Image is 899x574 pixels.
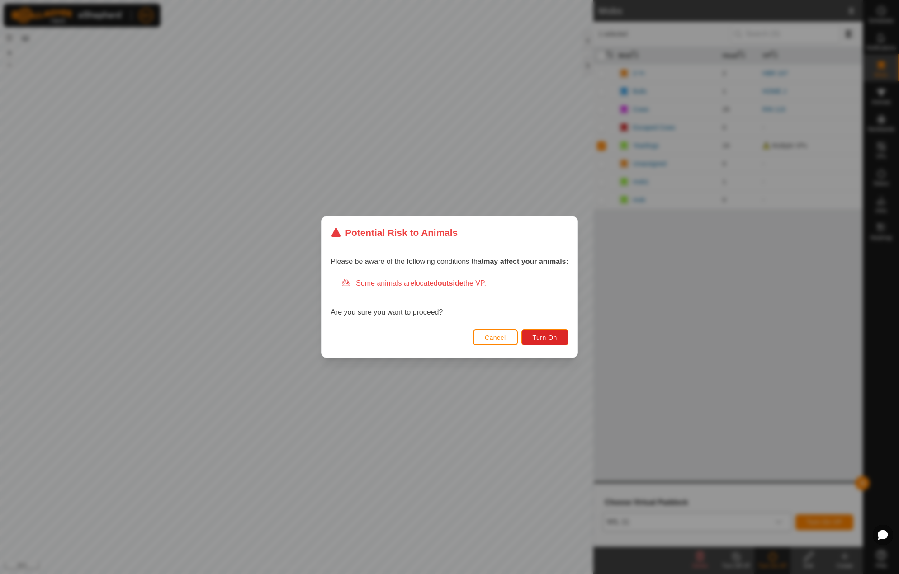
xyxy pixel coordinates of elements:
div: Potential Risk to Animals [331,226,458,240]
span: Please be aware of the following conditions that [331,258,568,265]
span: located the VP. [414,279,486,287]
button: Cancel [473,329,518,345]
span: Cancel [485,334,506,341]
button: Turn On [521,329,568,345]
div: Are you sure you want to proceed? [331,278,568,318]
div: Some animals are [341,278,568,289]
span: Turn On [533,334,557,341]
strong: may affect your animals: [483,258,568,265]
strong: outside [438,279,464,287]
